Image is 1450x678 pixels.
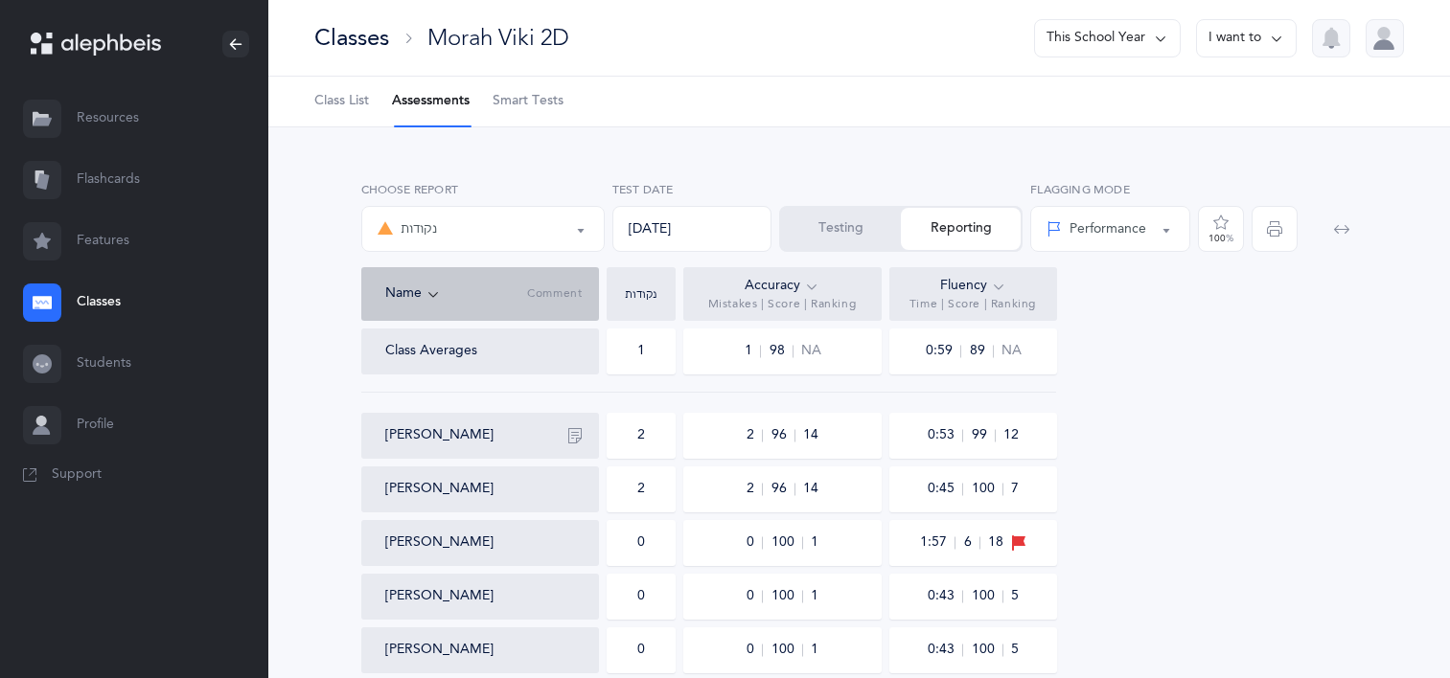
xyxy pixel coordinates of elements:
[927,429,963,441] span: 0:53
[803,426,818,445] span: 14
[925,345,961,357] span: 0:59
[637,480,645,499] div: 2
[771,483,795,495] span: 96
[940,276,1006,297] div: Fluency
[637,342,645,361] div: 1
[988,533,1003,553] span: 18
[909,297,1036,312] span: Time | Score | Ranking
[811,641,818,660] span: 1
[493,92,564,111] span: Smart Tests
[637,426,645,445] div: 2
[927,644,963,656] span: 0:43
[1226,233,1233,244] span: %
[385,283,528,305] div: Name
[746,590,763,602] span: 0
[1030,181,1190,198] label: Flagging Mode
[963,536,980,549] span: 6
[385,641,494,660] button: [PERSON_NAME]
[781,208,901,250] button: Testing
[919,536,955,549] span: 1:57
[1208,234,1233,243] div: 100
[1003,426,1019,445] span: 12
[314,22,389,54] div: Classes
[1011,587,1019,606] span: 5
[971,483,1003,495] span: 100
[427,22,569,54] div: Morah Viki 2D
[708,297,857,312] span: Mistakes | Score | Ranking
[927,483,963,495] span: 0:45
[385,342,477,361] div: Class Averages
[637,533,645,553] div: 0
[52,465,102,485] span: Support
[1034,19,1181,57] button: This School Year
[746,483,763,495] span: 2
[527,286,582,302] span: Comment
[1030,206,1190,252] button: Performance
[1011,480,1019,499] span: 7
[314,92,369,111] span: Class List
[611,288,671,300] div: נקודות
[1198,206,1244,252] button: 100%
[385,426,494,445] button: [PERSON_NAME]
[385,587,494,606] button: [PERSON_NAME]
[969,345,994,357] span: 89
[1001,342,1022,361] span: NA
[637,587,645,606] div: 0
[771,644,803,656] span: 100
[771,429,795,441] span: 96
[811,587,818,606] span: 1
[769,345,794,357] span: 98
[801,342,821,361] span: NA
[771,590,803,602] span: 100
[612,206,772,252] div: [DATE]
[361,181,605,198] label: Choose report
[971,429,996,441] span: 99
[745,276,819,297] div: Accuracy
[746,536,763,549] span: 0
[385,480,494,499] button: [PERSON_NAME]
[746,429,763,441] span: 2
[811,533,818,553] span: 1
[971,590,1003,602] span: 100
[612,181,772,198] label: Test Date
[771,536,803,549] span: 100
[385,533,494,553] button: [PERSON_NAME]
[1011,641,1019,660] span: 5
[1196,19,1297,57] button: I want to
[378,217,437,240] div: נקודות
[746,644,763,656] span: 0
[1047,219,1146,239] div: Performance
[927,590,963,602] span: 0:43
[744,345,761,357] span: 1
[803,480,818,499] span: 14
[361,206,605,252] button: נקודות
[971,644,1003,656] span: 100
[637,641,645,660] div: 0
